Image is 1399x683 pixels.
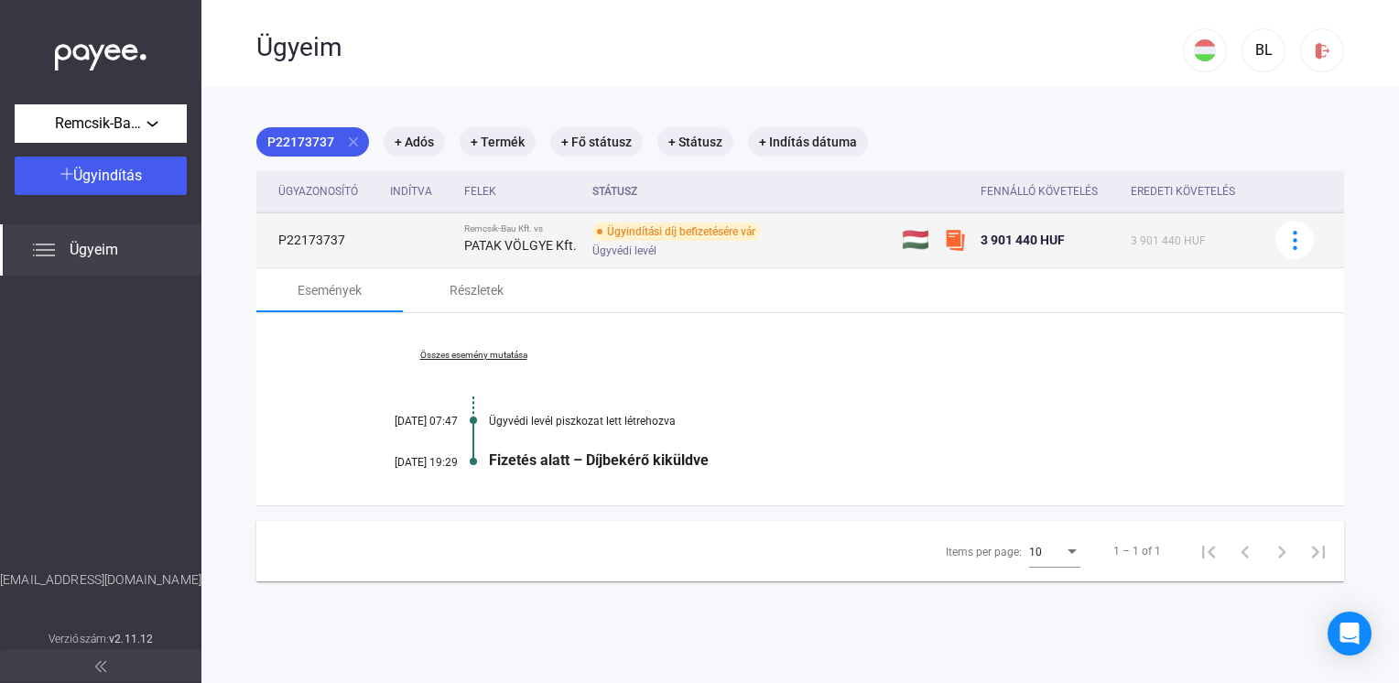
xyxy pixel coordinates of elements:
[298,279,362,301] div: Események
[657,127,733,157] mat-chip: + Státusz
[55,34,146,71] img: white-payee-white-dot.svg
[1190,533,1227,569] button: First page
[95,661,106,672] img: arrow-double-left-grey.svg
[1183,28,1227,72] button: HU
[550,127,643,157] mat-chip: + Fő státusz
[450,279,504,301] div: Részletek
[384,127,445,157] mat-chip: + Adós
[55,113,146,135] span: Remcsik-Bau Kft.
[1131,180,1235,202] div: Eredeti követelés
[489,451,1253,469] div: Fizetés alatt – Díjbekérő kiküldve
[256,127,369,157] mat-chip: P22173737
[1113,540,1161,562] div: 1 – 1 of 1
[256,32,1183,63] div: Ügyeim
[592,222,761,241] div: Ügyindítási díj befizetésére vár
[348,456,458,469] div: [DATE] 19:29
[278,180,358,202] div: Ügyazonosító
[1131,180,1253,202] div: Eredeti követelés
[464,180,496,202] div: Felek
[464,180,578,202] div: Felek
[390,180,432,202] div: Indítva
[489,415,1253,428] div: Ügyvédi levél piszkozat lett létrehozva
[585,171,895,212] th: Státusz
[1227,533,1263,569] button: Previous page
[348,415,458,428] div: [DATE] 07:47
[33,239,55,261] img: list.svg
[981,233,1065,247] span: 3 901 440 HUF
[70,239,118,261] span: Ügyeim
[944,229,966,251] img: szamlazzhu-mini
[73,167,142,184] span: Ügyindítás
[1285,231,1305,250] img: more-blue
[15,157,187,195] button: Ügyindítás
[1313,41,1332,60] img: logout-red
[981,180,1115,202] div: Fennálló követelés
[748,127,868,157] mat-chip: + Indítás dátuma
[1194,39,1216,61] img: HU
[256,212,383,267] td: P22173737
[1029,546,1042,558] span: 10
[1300,28,1344,72] button: logout-red
[1248,39,1279,61] div: BL
[1131,234,1206,247] span: 3 901 440 HUF
[15,104,187,143] button: Remcsik-Bau Kft.
[390,180,450,202] div: Indítva
[981,180,1098,202] div: Fennálló követelés
[345,134,362,150] mat-icon: close
[278,180,375,202] div: Ügyazonosító
[464,238,577,253] strong: PATAK VÖLGYE Kft.
[592,240,656,262] span: Ügyvédi levél
[460,127,536,157] mat-chip: + Termék
[1263,533,1300,569] button: Next page
[1029,540,1080,562] mat-select: Items per page:
[1242,28,1285,72] button: BL
[348,350,599,361] a: Összes esemény mutatása
[109,633,153,645] strong: v2.11.12
[946,541,1022,563] div: Items per page:
[60,168,73,180] img: plus-white.svg
[1275,221,1314,259] button: more-blue
[1300,533,1337,569] button: Last page
[1328,612,1372,656] div: Open Intercom Messenger
[895,212,937,267] td: 🇭🇺
[464,223,578,234] div: Remcsik-Bau Kft. vs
